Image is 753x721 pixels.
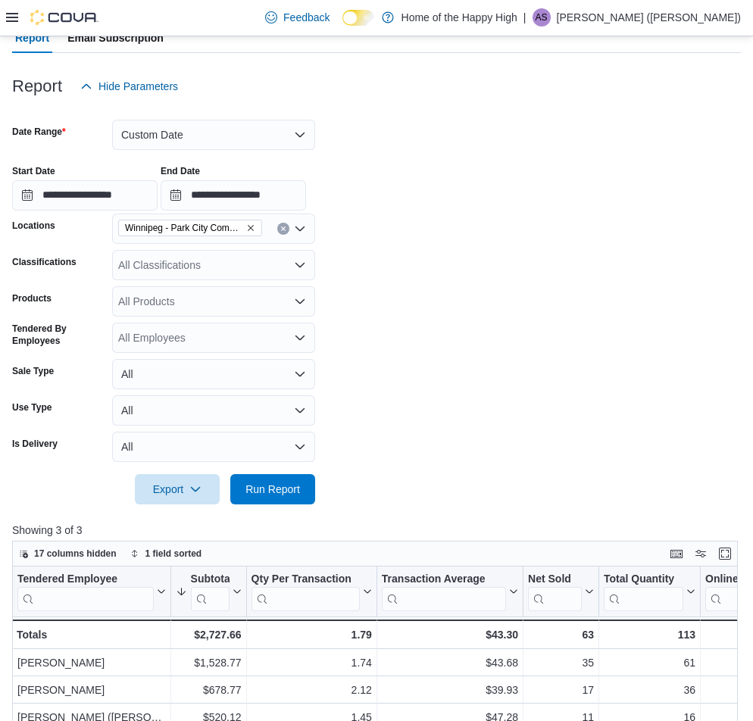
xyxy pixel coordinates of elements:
[246,223,255,233] button: Remove Winnipeg - Park City Commons - Fire & Flower from selection in this group
[17,572,154,610] div: Tendered Employee
[716,545,734,563] button: Enter fullscreen
[176,626,242,644] div: $2,727.66
[144,474,211,504] span: Export
[12,365,54,377] label: Sale Type
[67,23,164,53] span: Email Subscription
[176,572,242,610] button: Subtotal
[252,654,372,672] div: 1.74
[98,79,178,94] span: Hide Parameters
[528,572,582,610] div: Net Sold
[277,223,289,235] button: Clear input
[112,395,315,426] button: All
[12,438,58,450] label: Is Delivery
[12,292,52,304] label: Products
[252,572,360,610] div: Qty Per Transaction
[74,71,184,101] button: Hide Parameters
[401,8,517,27] p: Home of the Happy High
[294,332,306,344] button: Open list of options
[667,545,686,563] button: Keyboard shortcuts
[17,681,166,699] div: [PERSON_NAME]
[528,626,594,644] div: 63
[604,654,695,672] div: 61
[259,2,336,33] a: Feedback
[557,8,742,27] p: [PERSON_NAME] ([PERSON_NAME])
[125,220,243,236] span: Winnipeg - Park City Commons - Fire & Flower
[124,545,208,563] button: 1 field sorted
[15,23,49,53] span: Report
[252,681,372,699] div: 2.12
[12,165,55,177] label: Start Date
[604,626,695,644] div: 113
[252,626,372,644] div: 1.79
[382,681,518,699] div: $39.93
[135,474,220,504] button: Export
[12,523,745,538] p: Showing 3 of 3
[17,654,166,672] div: [PERSON_NAME]
[294,295,306,307] button: Open list of options
[252,572,360,586] div: Qty Per Transaction
[34,548,117,560] span: 17 columns hidden
[382,572,518,610] button: Transaction Average
[17,572,166,610] button: Tendered Employee
[13,545,123,563] button: 17 columns hidden
[161,180,306,211] input: Press the down key to open a popover containing a calendar.
[176,681,242,699] div: $678.77
[30,10,98,25] img: Cova
[112,432,315,462] button: All
[191,572,230,610] div: Subtotal
[604,572,683,586] div: Total Quantity
[12,180,158,211] input: Press the down key to open a popover containing a calendar.
[112,359,315,389] button: All
[161,165,200,177] label: End Date
[523,8,526,27] p: |
[252,572,372,610] button: Qty Per Transaction
[17,572,154,586] div: Tendered Employee
[245,482,300,497] span: Run Report
[382,572,506,610] div: Transaction Average
[604,572,695,610] button: Total Quantity
[230,474,315,504] button: Run Report
[604,681,695,699] div: 36
[382,654,518,672] div: $43.68
[12,126,66,138] label: Date Range
[294,259,306,271] button: Open list of options
[12,220,55,232] label: Locations
[528,572,582,586] div: Net Sold
[692,545,710,563] button: Display options
[528,681,594,699] div: 17
[604,572,683,610] div: Total Quantity
[12,401,52,414] label: Use Type
[17,626,166,644] div: Totals
[342,26,343,27] span: Dark Mode
[342,10,374,26] input: Dark Mode
[12,323,106,347] label: Tendered By Employees
[382,572,506,586] div: Transaction Average
[112,120,315,150] button: Custom Date
[382,626,518,644] div: $43.30
[176,654,242,672] div: $1,528.77
[12,77,62,95] h3: Report
[528,654,594,672] div: 35
[118,220,262,236] span: Winnipeg - Park City Commons - Fire & Flower
[533,8,551,27] div: Amy Sabados (Whittaker)
[283,10,330,25] span: Feedback
[191,572,230,586] div: Subtotal
[535,8,547,27] span: AS
[145,548,202,560] span: 1 field sorted
[294,223,306,235] button: Open list of options
[12,256,77,268] label: Classifications
[528,572,594,610] button: Net Sold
